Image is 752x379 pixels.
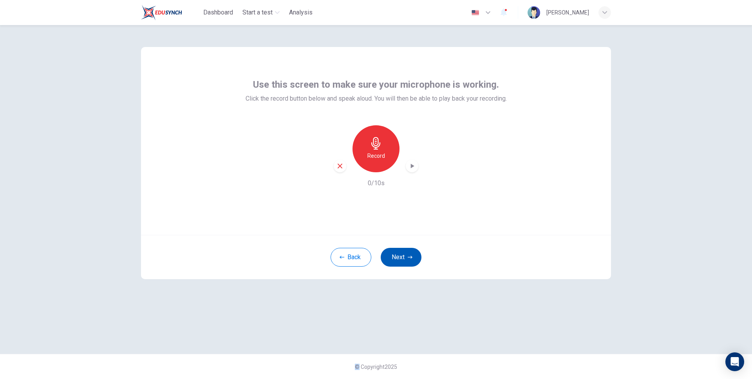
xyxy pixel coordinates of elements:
div: Open Intercom Messenger [725,352,744,371]
h6: Record [367,151,385,161]
span: Use this screen to make sure your microphone is working. [253,78,499,91]
div: [PERSON_NAME] [546,8,589,17]
span: Dashboard [203,8,233,17]
span: © Copyright 2025 [355,364,397,370]
button: Back [331,248,371,267]
button: Analysis [286,5,316,20]
img: Profile picture [528,6,540,19]
button: Dashboard [200,5,236,20]
a: EduSynch logo [141,5,200,20]
button: Next [381,248,421,267]
span: Analysis [289,8,313,17]
h6: 0/10s [368,179,385,188]
button: Start a test [239,5,283,20]
button: Record [352,125,399,172]
img: EduSynch logo [141,5,182,20]
img: en [470,10,480,16]
span: Click the record button below and speak aloud. You will then be able to play back your recording. [246,94,507,103]
span: Start a test [242,8,273,17]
